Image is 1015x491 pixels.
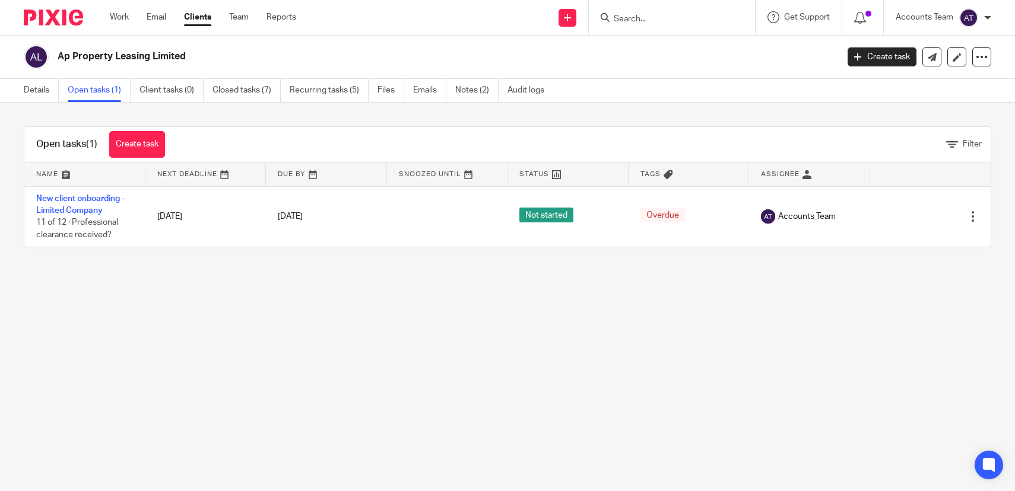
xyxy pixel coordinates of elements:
[36,195,125,215] a: New client onboarding - Limited Company
[413,79,446,102] a: Emails
[267,11,296,23] a: Reports
[68,79,131,102] a: Open tasks (1)
[507,79,553,102] a: Audit logs
[613,14,719,25] input: Search
[184,11,211,23] a: Clients
[640,208,685,222] span: Overdue
[519,171,549,177] span: Status
[896,11,953,23] p: Accounts Team
[58,50,675,63] h2: Ap Property Leasing Limited
[24,79,59,102] a: Details
[212,79,281,102] a: Closed tasks (7)
[378,79,404,102] a: Files
[86,139,97,149] span: (1)
[640,171,661,177] span: Tags
[761,209,775,224] img: svg%3E
[36,138,97,151] h1: Open tasks
[778,211,836,222] span: Accounts Team
[290,79,369,102] a: Recurring tasks (5)
[139,79,204,102] a: Client tasks (0)
[145,186,267,247] td: [DATE]
[963,140,982,148] span: Filter
[519,208,573,222] span: Not started
[36,218,118,239] span: 11 of 12 · Professional clearance received?
[110,11,129,23] a: Work
[24,44,49,69] img: svg%3E
[229,11,249,23] a: Team
[147,11,166,23] a: Email
[399,171,461,177] span: Snoozed Until
[848,47,916,66] a: Create task
[109,131,165,158] a: Create task
[278,212,303,221] span: [DATE]
[784,13,830,21] span: Get Support
[455,79,499,102] a: Notes (2)
[24,9,83,25] img: Pixie
[959,8,978,27] img: svg%3E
